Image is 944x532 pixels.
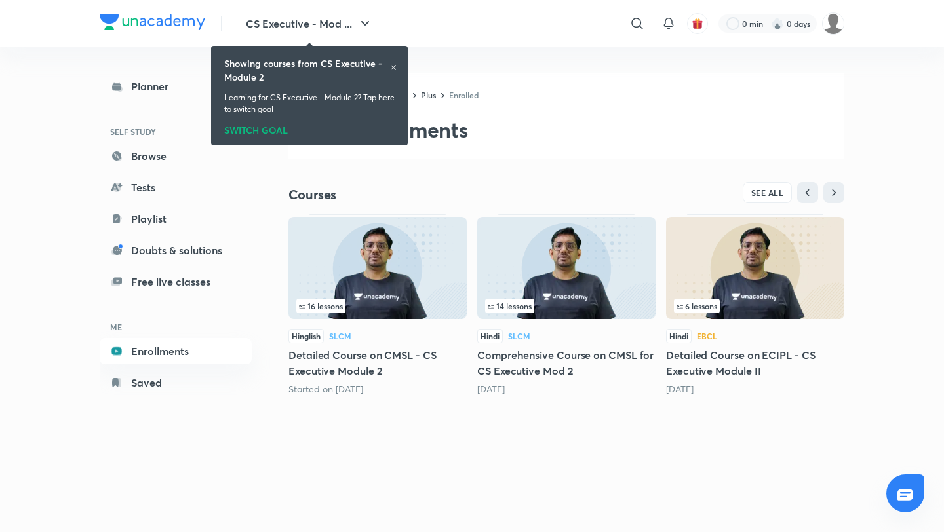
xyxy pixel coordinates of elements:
button: SEE ALL [743,182,793,203]
div: infocontainer [674,299,836,313]
a: Enrolled [449,90,479,100]
div: infosection [485,299,648,313]
a: Browse [100,143,252,169]
img: Thumbnail [666,217,844,319]
span: 14 lessons [488,302,532,310]
h5: Detailed Course on CMSL - CS Executive Module 2 [288,347,467,379]
a: Tests [100,174,252,200]
h2: My enrollments [320,117,844,143]
img: Company Logo [100,14,205,30]
a: Plus [421,90,436,100]
span: 6 lessons [677,302,717,310]
h5: Detailed Course on ECIPL - CS Executive Module II [666,347,844,379]
h6: ME [100,316,252,338]
span: 16 lessons [299,302,343,310]
div: 1 year ago [666,383,844,396]
div: Comprehensive Course on CMSL for CS Executive Mod 2 [477,214,656,396]
div: Detailed Course on ECIPL - CS Executive Module II [666,214,844,396]
a: Doubts & solutions [100,237,252,263]
div: infosection [296,299,459,313]
div: left [674,299,836,313]
div: 1 year ago [477,383,656,396]
div: SLCM [329,332,351,340]
div: EBCL [697,332,717,340]
span: Hindi [666,329,692,343]
h4: Courses [288,186,566,203]
h5: Comprehensive Course on CMSL for CS Executive Mod 2 [477,347,656,379]
div: Started on Aug 30 [288,383,467,396]
a: Free live classes [100,269,252,295]
a: Company Logo [100,14,205,33]
button: avatar [687,13,708,34]
p: Learning for CS Executive - Module 2? Tap here to switch goal [224,92,395,115]
img: avatar [692,18,703,29]
span: Hindi [477,329,503,343]
a: Enrollments [100,338,252,364]
img: Thumbnail [288,217,467,319]
div: SLCM [508,332,530,340]
img: Spoorthy [822,12,844,35]
img: streak [771,17,784,30]
a: Playlist [100,206,252,232]
h6: SELF STUDY [100,121,252,143]
div: infocontainer [485,299,648,313]
div: left [485,299,648,313]
button: CS Executive - Mod ... [238,10,381,37]
img: Thumbnail [477,217,656,319]
span: SEE ALL [751,188,784,197]
div: Detailed Course on CMSL - CS Executive Module 2 [288,214,467,396]
div: infocontainer [296,299,459,313]
div: SWITCH GOAL [224,121,395,135]
a: Planner [100,73,252,100]
h6: Showing courses from CS Executive - Module 2 [224,56,389,84]
div: left [296,299,459,313]
a: Saved [100,370,252,396]
div: infosection [674,299,836,313]
span: Hinglish [288,329,324,343]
